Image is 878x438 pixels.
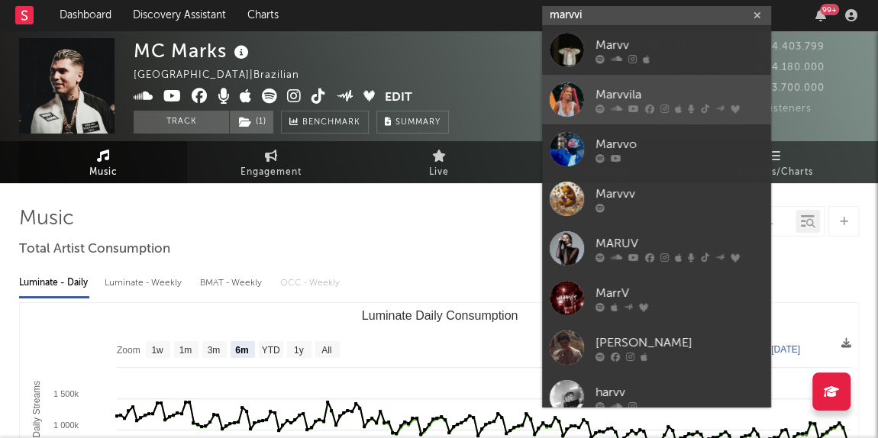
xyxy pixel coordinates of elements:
button: (1) [230,111,273,134]
input: Search for artists [542,6,771,25]
span: Total Artist Consumption [19,240,170,259]
text: 6m [235,345,248,356]
text: 1y [294,345,304,356]
a: Marvvila [542,75,771,124]
span: Summary [395,118,441,127]
span: Live [429,163,449,182]
a: MARUV [542,224,771,273]
a: Playlists/Charts [691,141,859,183]
text: 3m [208,345,221,356]
text: 1m [179,345,192,356]
a: [PERSON_NAME] [542,323,771,372]
div: Luminate - Daily [19,270,89,296]
a: Live [355,141,523,183]
text: 1 000k [53,420,79,430]
a: Marvvv [542,174,771,224]
div: harvv [596,384,763,402]
text: 1w [151,345,163,356]
text: Zoom [117,345,140,356]
div: MARUV [596,235,763,253]
div: [PERSON_NAME] [596,334,763,353]
div: MC Marks [134,38,253,63]
text: Luminate Daily Consumption [362,309,518,322]
span: Playlists/Charts [738,163,813,182]
div: Luminate - Weekly [105,270,185,296]
a: Marvv [542,25,771,75]
span: Engagement [240,163,302,182]
a: Audience [523,141,691,183]
span: 4.180.000 [754,63,825,72]
button: 99+ [815,9,826,21]
span: Music [89,163,118,182]
button: Summary [376,111,449,134]
div: [GEOGRAPHIC_DATA] | Brazilian [134,66,317,85]
span: 4.403.799 [754,42,825,52]
a: Engagement [187,141,355,183]
text: All [321,345,331,356]
span: ( 1 ) [229,111,274,134]
div: MarrV [596,285,763,303]
div: Marvvo [596,136,763,154]
text: 1 500k [53,389,79,398]
span: Benchmark [302,114,360,132]
div: Marvv [596,37,763,55]
a: MarrV [542,273,771,323]
a: Benchmark [281,111,369,134]
div: Marvvv [596,185,763,204]
button: Edit [385,89,412,108]
a: Marvvo [542,124,771,174]
text: [DATE] [771,344,800,355]
div: Marvvila [596,86,763,105]
span: 3.700.000 [754,83,825,93]
div: BMAT - Weekly [200,270,265,296]
a: harvv [542,372,771,422]
a: Music [19,141,187,183]
div: 99 + [820,4,839,15]
button: Track [134,111,229,134]
text: YTD [262,345,280,356]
